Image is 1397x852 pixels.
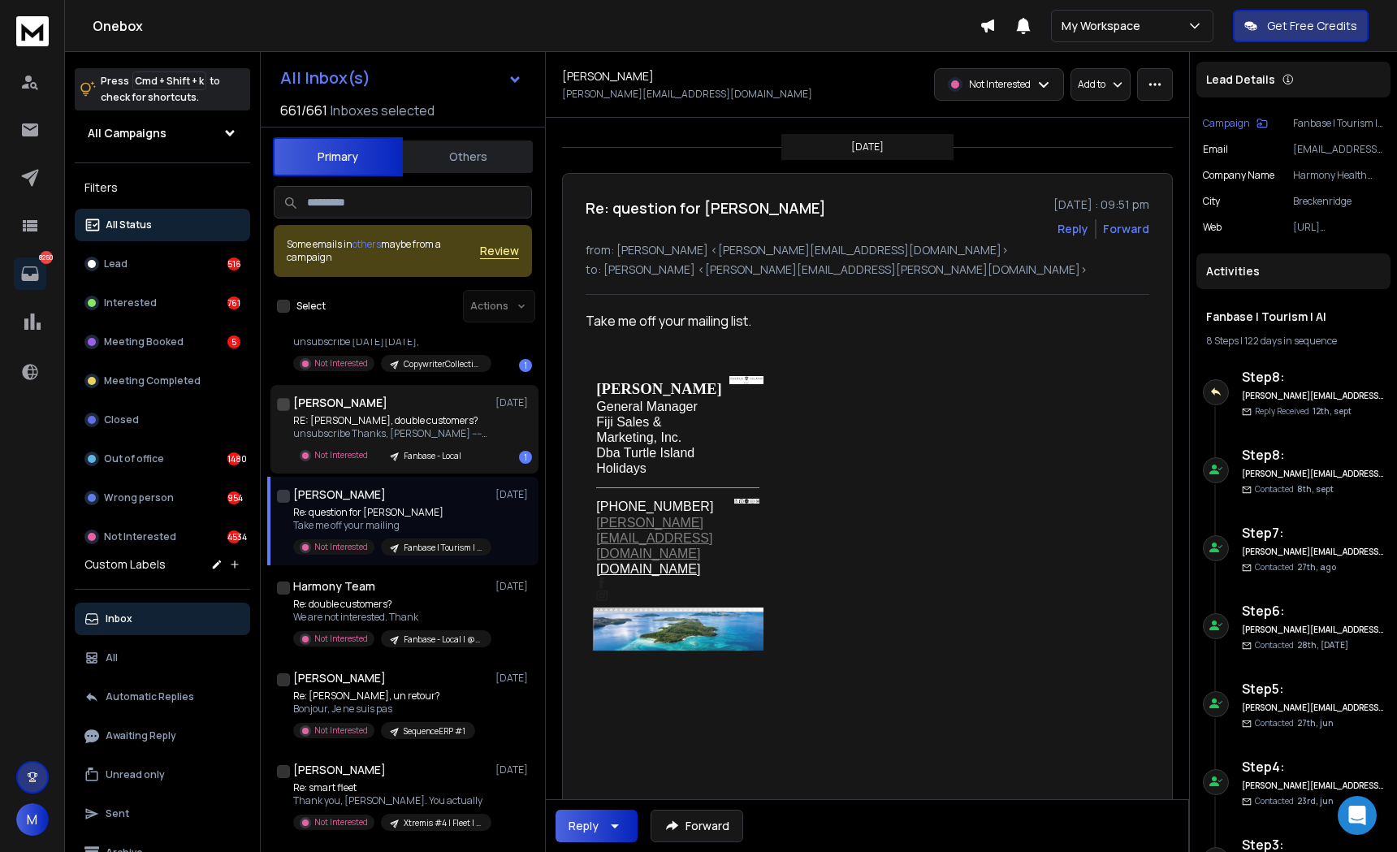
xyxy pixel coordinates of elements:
p: My Workspace [1062,18,1147,34]
p: unsubscribe [DATE][DATE], [293,335,488,348]
h1: [PERSON_NAME] [293,670,386,686]
img: u_jtl8i-UAI2A2v1vllvHaXVApHpej0oe_UuUD66JKe_8DdZvqGll2BUTyBfke0qUh1hv_cf-qaeJidGDP4Sts3I9v32TCUvG... [596,589,608,601]
p: Contacted [1255,561,1336,573]
h6: [PERSON_NAME][EMAIL_ADDRESS][DOMAIN_NAME] [1242,390,1384,402]
p: [DATE] [495,672,532,685]
p: Contacted [1255,639,1348,651]
h1: Fanbase | Tourism | AI [1206,309,1381,325]
button: Review [480,243,519,259]
p: Inbox [106,612,132,625]
h6: Step 7 : [1242,523,1384,543]
p: Email [1203,143,1228,156]
button: Get Free Credits [1233,10,1369,42]
p: Not Interested [314,541,368,553]
button: Reply [1057,221,1088,237]
p: Re: smart fleet [293,781,488,794]
p: All [106,651,118,664]
button: All Status [75,209,250,241]
div: 1480 [227,452,240,465]
button: Lead516 [75,248,250,280]
button: Meeting Booked5 [75,326,250,358]
h3: Inboxes selected [331,101,435,120]
p: [URL][DOMAIN_NAME] [1293,221,1384,234]
h1: Onebox [93,16,980,36]
span: 661 / 661 [280,101,327,120]
p: We are not interested. Thank [293,611,488,624]
span: 23rd, jun [1297,795,1334,807]
h6: Step 5 : [1242,679,1384,698]
p: Out of office [104,452,164,465]
p: City [1203,195,1220,208]
p: Not Interested [314,724,368,737]
p: Re: [PERSON_NAME], un retour? [293,690,475,703]
a: [DOMAIN_NAME] [596,560,700,577]
h6: Step 6 : [1242,601,1384,621]
span: 28th, [DATE] [1297,639,1348,651]
a: [PERSON_NAME][EMAIL_ADDRESS][DOMAIN_NAME] [596,516,712,560]
p: Automatic Replies [106,690,194,703]
span: [DOMAIN_NAME] [596,562,700,576]
div: Reply [569,818,599,834]
button: M [16,803,49,836]
p: [PERSON_NAME][EMAIL_ADDRESS][DOMAIN_NAME] [562,88,812,101]
p: unsubscribe Thanks, [PERSON_NAME] -----Original Message----- [293,427,488,440]
div: Some emails in maybe from a campaign [287,238,480,264]
p: Not Interested [314,816,368,828]
span: others [352,237,381,251]
h1: [PERSON_NAME] [293,762,386,778]
span: 27th, jun [1297,717,1334,729]
button: Inbox [75,603,250,635]
h1: [PERSON_NAME] [562,68,654,84]
p: Press to check for shortcuts. [101,73,220,106]
p: Not Interested [314,633,368,645]
label: Select [296,300,326,313]
span: 27th, ago [1297,561,1336,573]
p: CopywriterCollective #3 | AI offer | [GEOGRAPHIC_DATA] [404,358,482,370]
span: Fiji Sales & Marketing, Inc. [596,415,681,444]
div: 5 [227,335,240,348]
p: Xtremis #4 | Fleet | America [404,817,482,829]
p: Not Interested [969,78,1031,91]
button: Out of office1480 [75,443,250,475]
p: Campaign [1203,117,1250,130]
p: Lead Details [1206,71,1275,88]
button: Wrong person954 [75,482,250,514]
button: Interested761 [75,287,250,319]
p: Unread only [106,768,165,781]
p: Bonjour, Je ne suis pas [293,703,475,716]
p: Not Interested [314,449,368,461]
button: Not Interested4534 [75,521,250,553]
h6: [PERSON_NAME][EMAIL_ADDRESS][DOMAIN_NAME] [1242,780,1384,792]
div: 954 [227,491,240,504]
span: [PHONE_NUMBER] [596,500,713,513]
h1: All Inbox(s) [280,70,370,86]
p: Web [1203,221,1222,234]
p: Contacted [1255,795,1334,807]
h6: Step 8 : [1242,445,1384,465]
p: Fanbase | Tourism | AI [1293,117,1384,130]
button: Awaiting Reply [75,720,250,752]
img: j1XMzAPYpX3QKjKCcxfmvITnIxeiG249Clq7rg7f5S6dg1gqIkrrtZBQ-ZJPwsILPXd1597vQLr_2NOCrDaHOkzIbtnv2A0iS... [734,499,759,503]
h3: Filters [75,176,250,199]
p: Meeting Completed [104,374,201,387]
button: Sent [75,798,250,830]
img: VNDR5cLtKBrH0JqYPpuikSaNRHciX4X_BD5auNa2U_ErCx4H-w9ALh8q9sEslzoNaJB2_z9Z2lOmgEOzqoDcuodUDWio6Nv75... [596,487,759,488]
div: 1 [519,359,532,372]
img: logo [16,16,49,46]
button: Others [403,139,533,175]
button: Reply [556,810,638,842]
p: 8250 [40,251,53,264]
button: All Campaigns [75,117,250,149]
span: Dba Turtle Island Holidays [596,446,698,475]
button: Automatic Replies [75,681,250,713]
h6: [PERSON_NAME][EMAIL_ADDRESS][DOMAIN_NAME] [1242,702,1384,714]
h6: [PERSON_NAME][EMAIL_ADDRESS][DOMAIN_NAME] [1242,546,1384,558]
p: Sent [106,807,129,820]
h6: [PERSON_NAME][EMAIL_ADDRESS][DOMAIN_NAME] [1242,624,1384,636]
p: Take me off your mailing [293,519,488,532]
span: General Manager [596,400,698,413]
p: Not Interested [104,530,176,543]
h1: Re: question for [PERSON_NAME] [586,197,826,219]
a: 8250 [14,257,46,290]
